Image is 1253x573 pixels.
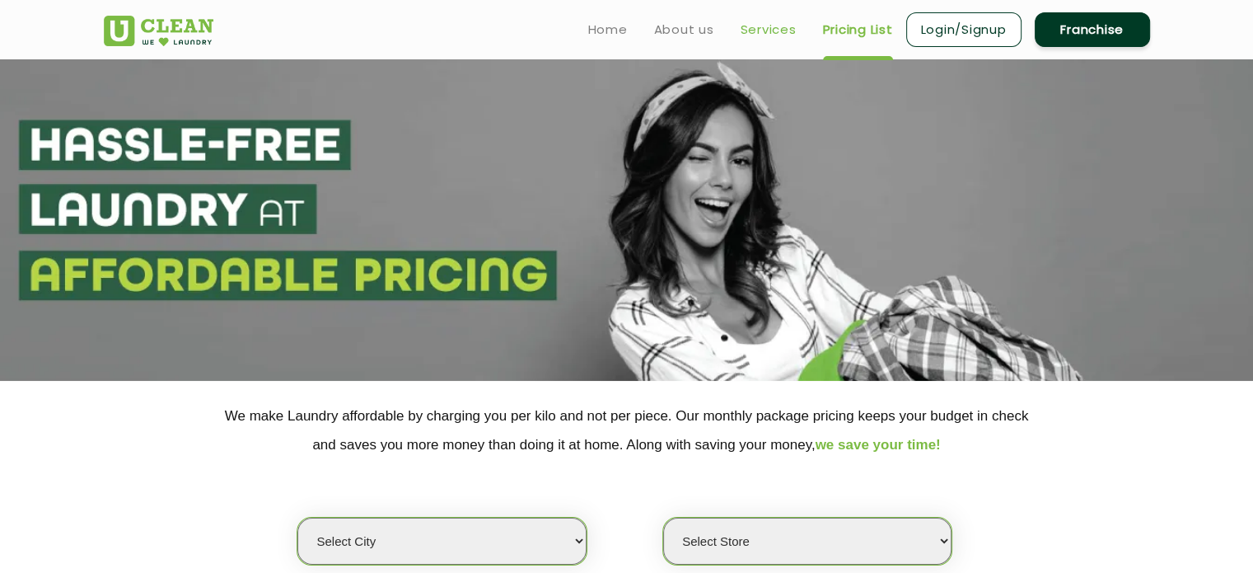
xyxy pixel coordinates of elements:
span: we save your time! [816,437,941,453]
a: Services [741,20,797,40]
p: We make Laundry affordable by charging you per kilo and not per piece. Our monthly package pricin... [104,402,1150,459]
a: Login/Signup [906,12,1022,47]
a: About us [654,20,714,40]
a: Franchise [1035,12,1150,47]
img: UClean Laundry and Dry Cleaning [104,16,213,46]
a: Home [588,20,628,40]
a: Pricing List [823,20,893,40]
